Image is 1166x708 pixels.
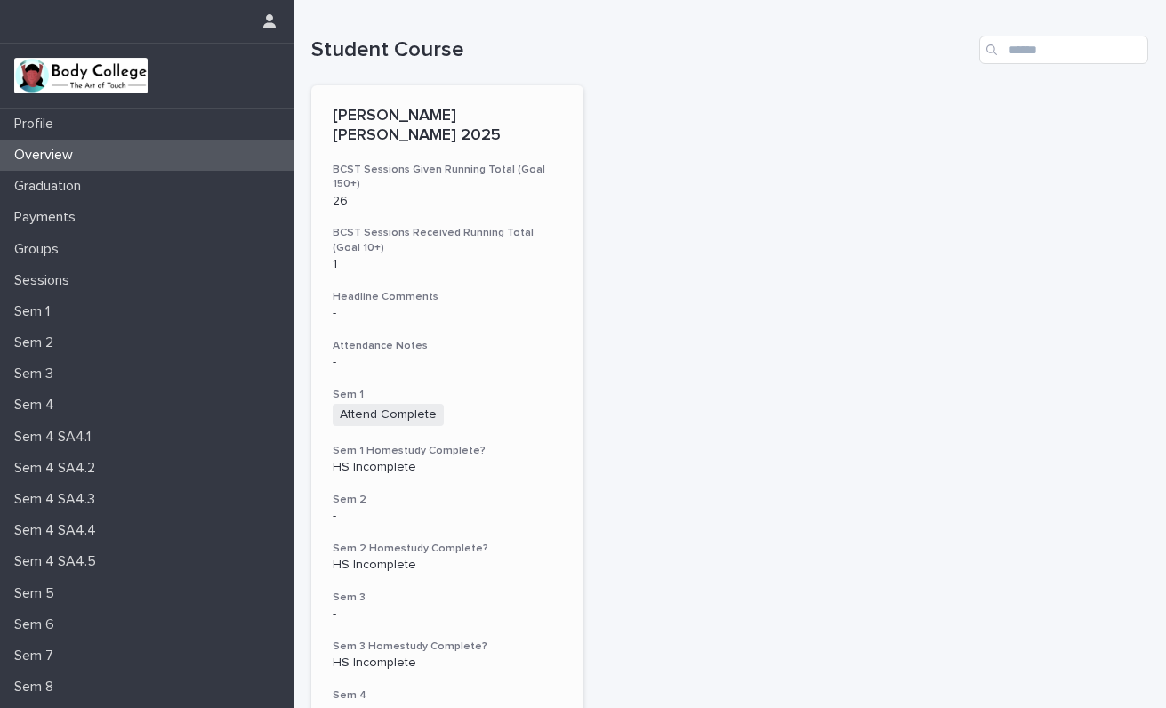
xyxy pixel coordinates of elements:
[7,679,68,696] p: Sem 8
[333,107,562,145] p: [PERSON_NAME] [PERSON_NAME] 2025
[7,616,68,633] p: Sem 6
[7,116,68,133] p: Profile
[333,194,562,209] p: 26
[333,339,562,353] h3: Attendance Notes
[333,257,562,272] p: 1
[7,585,68,602] p: Sem 5
[333,460,562,475] p: HS Incomplete
[7,178,95,195] p: Graduation
[7,460,109,477] p: Sem 4 SA4.2
[7,553,110,570] p: Sem 4 SA4.5
[7,429,105,446] p: Sem 4 SA4.1
[333,444,562,458] h3: Sem 1 Homestudy Complete?
[333,290,562,304] h3: Headline Comments
[333,591,562,605] h3: Sem 3
[333,542,562,556] h3: Sem 2 Homestudy Complete?
[7,397,68,414] p: Sem 4
[311,37,972,63] h1: Student Course
[333,640,562,654] h3: Sem 3 Homestudy Complete?
[333,688,562,703] h3: Sem 4
[333,226,562,254] h3: BCST Sessions Received Running Total (Goal 10+)
[333,388,562,402] h3: Sem 1
[7,491,109,508] p: Sem 4 SA4.3
[7,334,68,351] p: Sem 2
[7,648,68,664] p: Sem 7
[333,558,562,573] p: HS Incomplete
[7,272,84,289] p: Sessions
[7,147,87,164] p: Overview
[333,656,562,671] p: HS Incomplete
[333,509,562,524] p: -
[14,58,148,93] img: xvtzy2PTuGgGH0xbwGb2
[333,355,562,370] div: -
[333,163,562,191] h3: BCST Sessions Given Running Total (Goal 150+)
[7,522,110,539] p: Sem 4 SA4.4
[979,36,1148,64] input: Search
[7,303,64,320] p: Sem 1
[333,607,562,622] p: -
[7,209,90,226] p: Payments
[7,241,73,258] p: Groups
[7,366,68,382] p: Sem 3
[333,306,562,321] div: -
[333,493,562,507] h3: Sem 2
[333,404,444,426] span: Attend Complete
